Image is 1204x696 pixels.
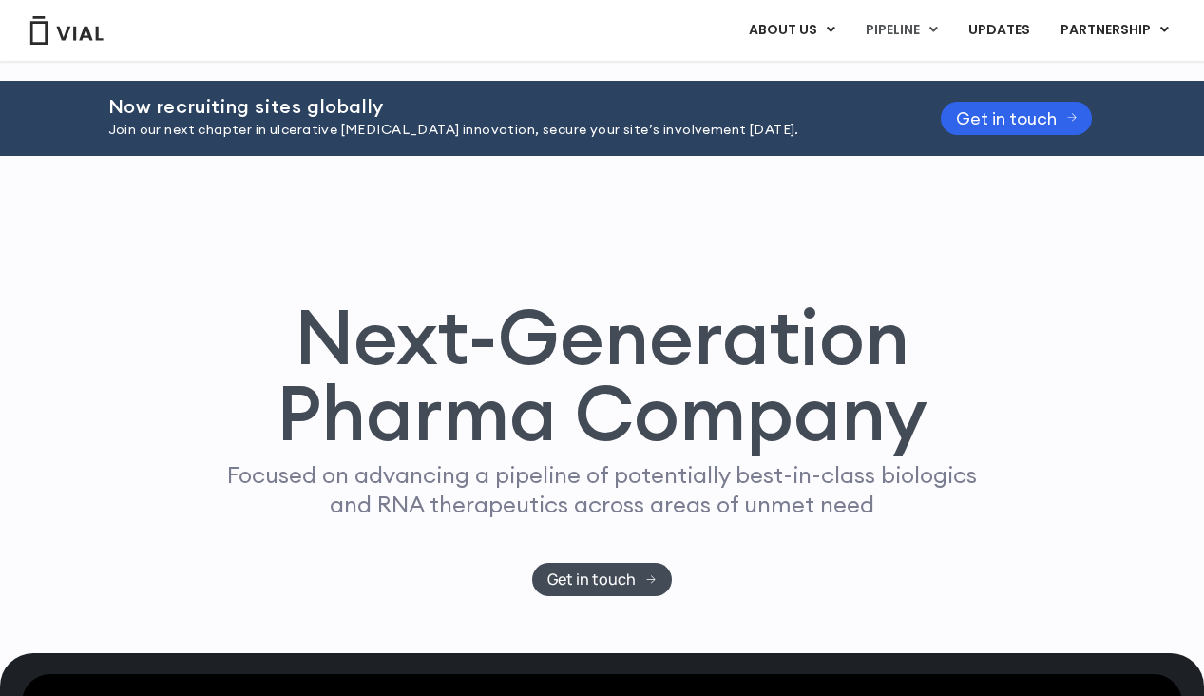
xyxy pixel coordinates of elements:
span: Get in touch [956,111,1057,126]
h2: Now recruiting sites globally [108,96,893,117]
a: PIPELINEMenu Toggle [850,14,952,47]
a: Get in touch [941,102,1093,135]
p: Join our next chapter in ulcerative [MEDICAL_DATA] innovation, secure your site’s involvement [DA... [108,120,893,141]
p: Focused on advancing a pipeline of potentially best-in-class biologics and RNA therapeutics acros... [220,460,985,519]
a: PARTNERSHIPMenu Toggle [1045,14,1184,47]
a: Get in touch [532,563,672,596]
img: Vial Logo [29,16,105,45]
a: UPDATES [953,14,1044,47]
h1: Next-Generation Pharma Company [191,299,1014,451]
a: ABOUT USMenu Toggle [734,14,850,47]
span: Get in touch [547,572,636,587]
